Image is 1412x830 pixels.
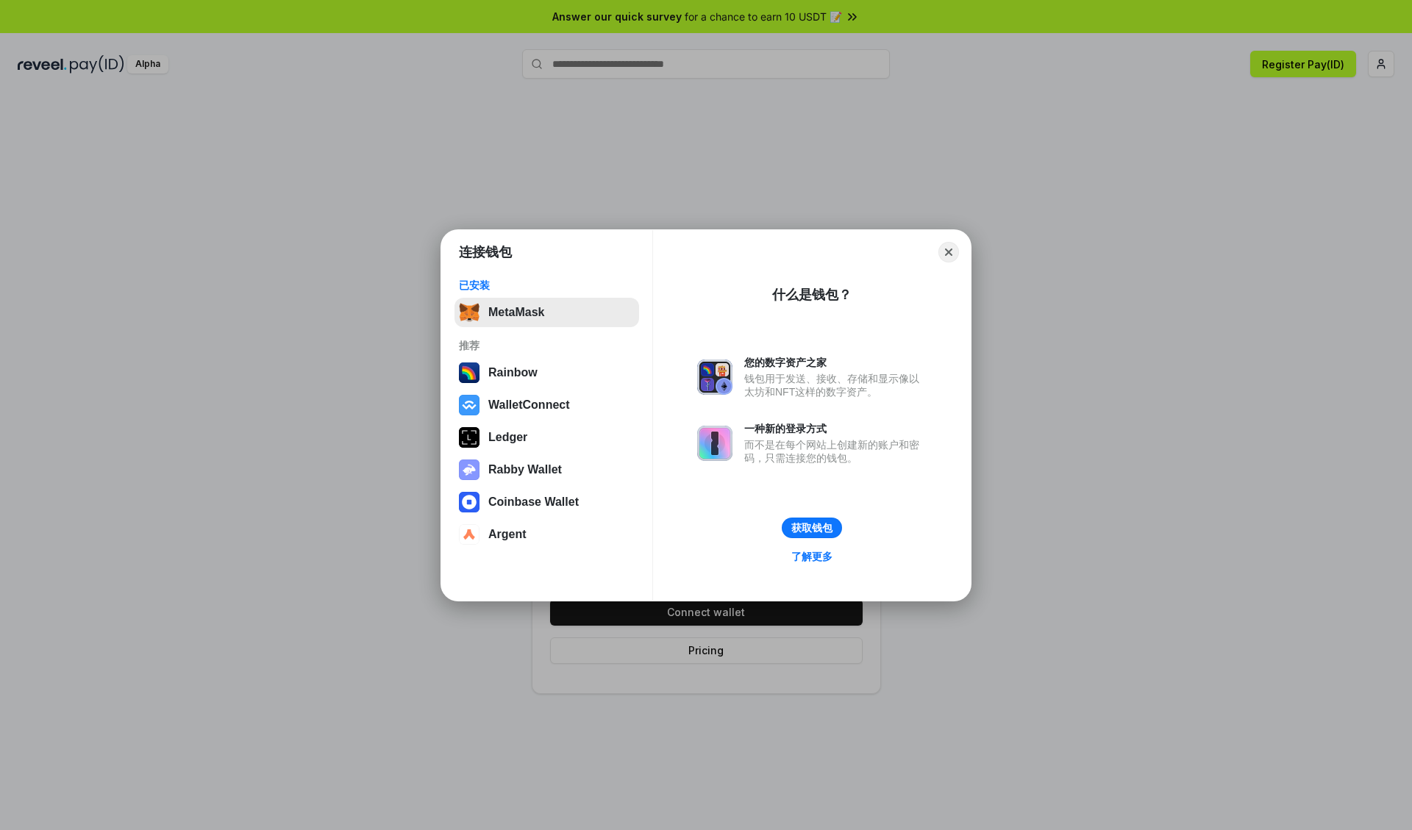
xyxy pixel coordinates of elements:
[459,492,479,512] img: svg+xml,%3Csvg%20width%3D%2228%22%20height%3D%2228%22%20viewBox%3D%220%200%2028%2028%22%20fill%3D...
[454,487,639,517] button: Coinbase Wallet
[488,463,562,476] div: Rabby Wallet
[782,518,842,538] button: 获取钱包
[791,521,832,534] div: 获取钱包
[454,423,639,452] button: Ledger
[744,356,927,369] div: 您的数字资产之家
[744,372,927,398] div: 钱包用于发送、接收、存储和显示像以太坊和NFT这样的数字资产。
[488,528,527,541] div: Argent
[454,298,639,327] button: MetaMask
[459,362,479,383] img: svg+xml,%3Csvg%20width%3D%22120%22%20height%3D%22120%22%20viewBox%3D%220%200%20120%20120%22%20fil...
[459,395,479,415] img: svg+xml,%3Csvg%20width%3D%2228%22%20height%3D%2228%22%20viewBox%3D%220%200%2028%2028%22%20fill%3D...
[459,302,479,323] img: svg+xml,%3Csvg%20fill%3D%22none%22%20height%3D%2233%22%20viewBox%3D%220%200%2035%2033%22%20width%...
[459,243,512,261] h1: 连接钱包
[488,496,579,509] div: Coinbase Wallet
[459,459,479,480] img: svg+xml,%3Csvg%20xmlns%3D%22http%3A%2F%2Fwww.w3.org%2F2000%2Fsvg%22%20fill%3D%22none%22%20viewBox...
[459,339,635,352] div: 推荐
[488,398,570,412] div: WalletConnect
[782,547,841,566] a: 了解更多
[488,306,544,319] div: MetaMask
[488,431,527,444] div: Ledger
[697,359,732,395] img: svg+xml,%3Csvg%20xmlns%3D%22http%3A%2F%2Fwww.w3.org%2F2000%2Fsvg%22%20fill%3D%22none%22%20viewBox...
[454,520,639,549] button: Argent
[697,426,732,461] img: svg+xml,%3Csvg%20xmlns%3D%22http%3A%2F%2Fwww.w3.org%2F2000%2Fsvg%22%20fill%3D%22none%22%20viewBox...
[791,550,832,563] div: 了解更多
[938,242,959,262] button: Close
[488,366,538,379] div: Rainbow
[772,286,852,304] div: 什么是钱包？
[744,438,927,465] div: 而不是在每个网站上创建新的账户和密码，只需连接您的钱包。
[459,524,479,545] img: svg+xml,%3Csvg%20width%3D%2228%22%20height%3D%2228%22%20viewBox%3D%220%200%2028%2028%22%20fill%3D...
[454,390,639,420] button: WalletConnect
[744,422,927,435] div: 一种新的登录方式
[454,358,639,387] button: Rainbow
[459,279,635,292] div: 已安装
[454,455,639,484] button: Rabby Wallet
[459,427,479,448] img: svg+xml,%3Csvg%20xmlns%3D%22http%3A%2F%2Fwww.w3.org%2F2000%2Fsvg%22%20width%3D%2228%22%20height%3...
